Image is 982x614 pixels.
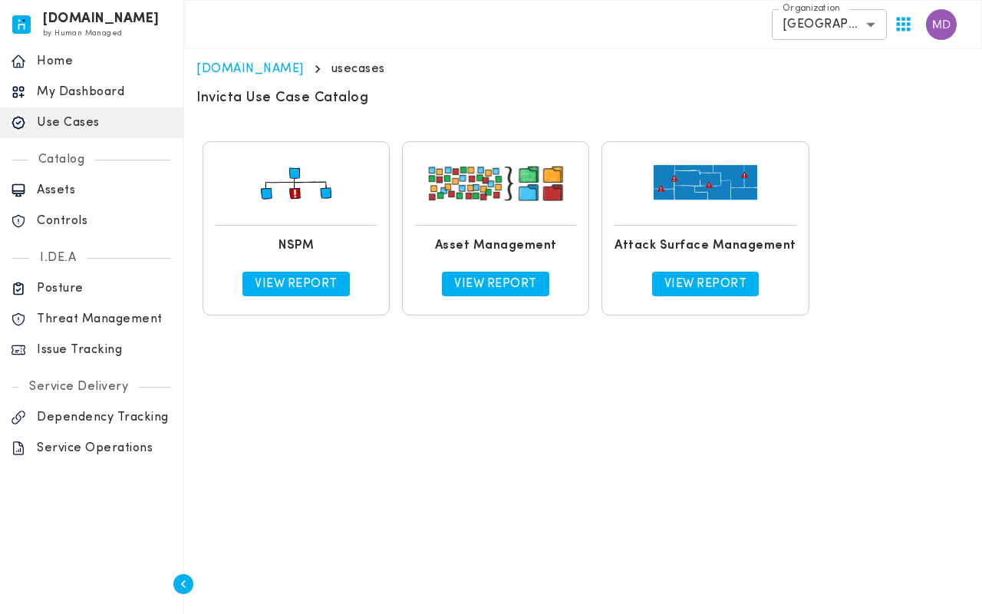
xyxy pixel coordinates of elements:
p: Issue Tracking [37,342,173,358]
a: View Report [442,272,549,296]
h6: Asset Management [435,238,557,253]
p: View Report [664,276,747,292]
p: Catalog [28,152,96,167]
a: [DOMAIN_NAME] [196,63,304,75]
p: Threat Management [37,312,173,327]
h6: [DOMAIN_NAME] [43,14,160,25]
p: usecases [331,61,385,77]
img: usecase [624,154,786,213]
img: usecase [415,154,576,213]
h6: Attack Surface Management [615,238,796,253]
img: Marc Daniel Jamindang [926,9,957,40]
p: Dependency Tracking [37,410,173,425]
p: Home [37,54,173,69]
h6: Invicta Use Case Catalog [196,89,368,107]
h6: NSPM [278,238,314,253]
p: Use Cases [37,115,173,130]
img: invicta.io [12,15,31,34]
p: View Report [255,276,338,292]
p: Assets [37,183,173,198]
nav: breadcrumb [196,61,970,77]
p: Service Delivery [18,379,139,394]
p: I.DE.A [29,250,87,266]
button: User [920,3,963,46]
p: View Report [454,276,537,292]
p: My Dashboard [37,84,173,100]
p: Posture [37,281,173,296]
p: Service Operations [37,441,173,456]
a: View Report [242,272,350,296]
p: Controls [37,213,173,229]
span: by Human Managed [43,29,122,38]
a: View Report [652,272,760,296]
label: Organization [783,2,840,15]
img: usecase [216,154,377,213]
div: [GEOGRAPHIC_DATA] [772,9,887,40]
